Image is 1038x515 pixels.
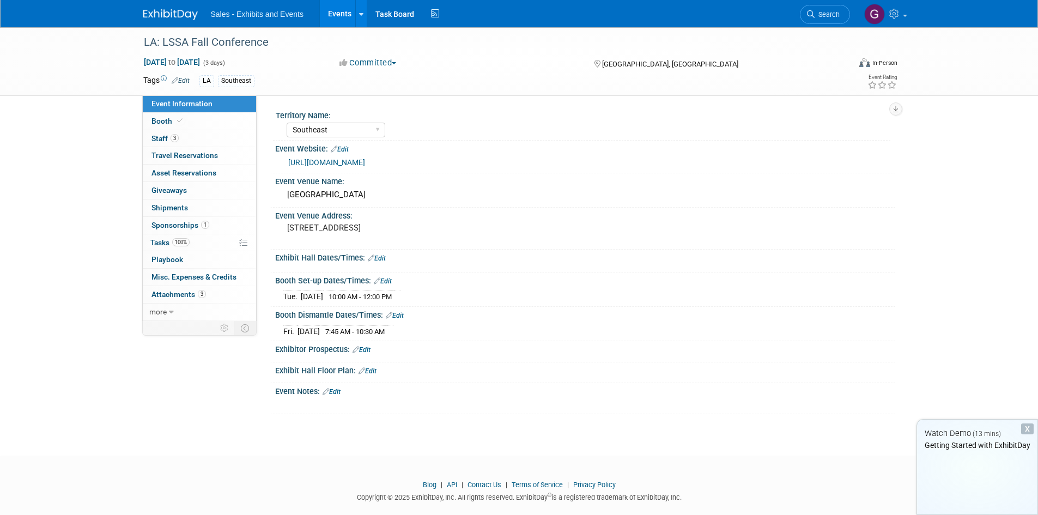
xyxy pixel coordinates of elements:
[512,481,563,489] a: Terms of Service
[573,481,616,489] a: Privacy Policy
[859,58,870,67] img: Format-Inperson.png
[234,321,256,335] td: Toggle Event Tabs
[359,367,377,375] a: Edit
[288,158,365,167] a: [URL][DOMAIN_NAME]
[287,223,521,233] pre: [STREET_ADDRESS]
[198,290,206,298] span: 3
[275,250,895,264] div: Exhibit Hall Dates/Times:
[151,221,209,229] span: Sponsorships
[151,255,183,264] span: Playbook
[151,272,236,281] span: Misc. Expenses & Credits
[143,234,256,251] a: Tasks100%
[211,10,303,19] span: Sales - Exhibits and Events
[564,481,572,489] span: |
[438,481,445,489] span: |
[143,251,256,268] a: Playbook
[143,304,256,320] a: more
[151,290,206,299] span: Attachments
[275,208,895,221] div: Event Venue Address:
[325,328,385,336] span: 7:45 AM - 10:30 AM
[548,492,551,498] sup: ®
[202,59,225,66] span: (3 days)
[283,325,298,337] td: Fri.
[143,95,256,112] a: Event Information
[447,481,457,489] a: API
[275,362,895,377] div: Exhibit Hall Floor Plan:
[276,107,890,121] div: Territory Name:
[177,118,183,124] i: Booth reservation complete
[151,134,179,143] span: Staff
[336,57,400,69] button: Committed
[275,307,895,321] div: Booth Dismantle Dates/Times:
[215,321,234,335] td: Personalize Event Tab Strip
[917,428,1037,439] div: Watch Demo
[143,113,256,130] a: Booth
[143,286,256,303] a: Attachments3
[301,291,323,302] td: [DATE]
[867,75,897,80] div: Event Rating
[218,75,254,87] div: Southeast
[329,293,392,301] span: 10:00 AM - 12:00 PM
[151,117,185,125] span: Booth
[368,255,386,262] a: Edit
[143,147,256,164] a: Travel Reservations
[143,269,256,286] a: Misc. Expenses & Credits
[143,182,256,199] a: Giveaways
[1021,423,1034,434] div: Dismiss
[973,430,1001,438] span: (13 mins)
[800,5,850,24] a: Search
[283,186,887,203] div: [GEOGRAPHIC_DATA]
[143,57,201,67] span: [DATE] [DATE]
[323,388,341,396] a: Edit
[353,346,371,354] a: Edit
[143,9,198,20] img: ExhibitDay
[275,272,895,287] div: Booth Set-up Dates/Times:
[151,99,213,108] span: Event Information
[468,481,501,489] a: Contact Us
[917,440,1037,451] div: Getting Started with ExhibitDay
[143,130,256,147] a: Staff3
[143,217,256,234] a: Sponsorships1
[872,59,897,67] div: In-Person
[172,238,190,246] span: 100%
[503,481,510,489] span: |
[171,134,179,142] span: 3
[815,10,840,19] span: Search
[143,199,256,216] a: Shipments
[275,383,895,397] div: Event Notes:
[331,146,349,153] a: Edit
[298,325,320,337] td: [DATE]
[167,58,177,66] span: to
[275,141,895,155] div: Event Website:
[459,481,466,489] span: |
[864,4,885,25] img: Guang Yang
[201,221,209,229] span: 1
[143,75,190,87] td: Tags
[283,291,301,302] td: Tue.
[786,57,898,73] div: Event Format
[151,168,216,177] span: Asset Reservations
[151,203,188,212] span: Shipments
[602,60,738,68] span: [GEOGRAPHIC_DATA], [GEOGRAPHIC_DATA]
[275,173,895,187] div: Event Venue Name:
[149,307,167,316] span: more
[275,341,895,355] div: Exhibitor Prospectus:
[150,238,190,247] span: Tasks
[140,33,834,52] div: LA: LSSA Fall Conference
[423,481,436,489] a: Blog
[143,165,256,181] a: Asset Reservations
[151,186,187,195] span: Giveaways
[199,75,214,87] div: LA
[151,151,218,160] span: Travel Reservations
[386,312,404,319] a: Edit
[374,277,392,285] a: Edit
[172,77,190,84] a: Edit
